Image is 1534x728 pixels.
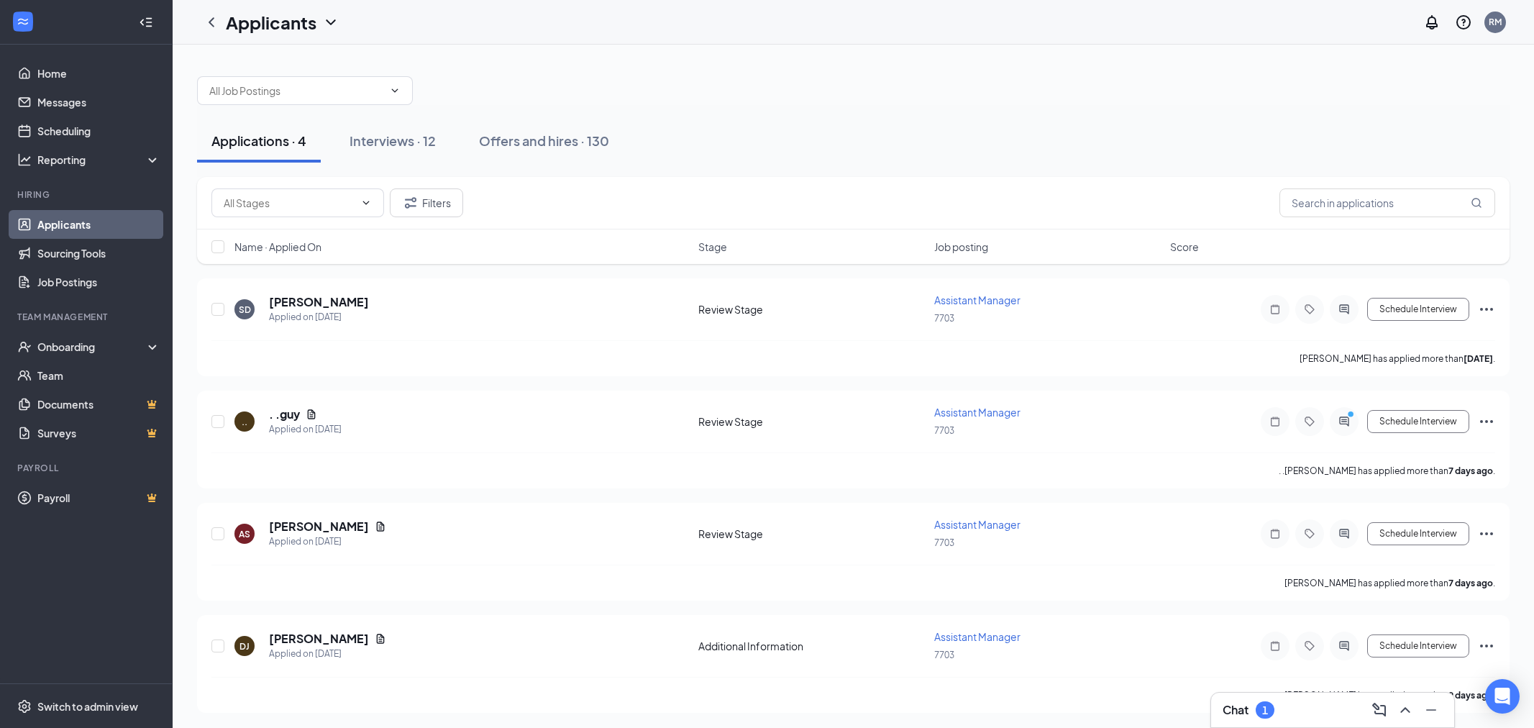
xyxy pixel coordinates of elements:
[17,153,32,167] svg: Analysis
[1279,465,1495,477] p: . .[PERSON_NAME] has applied more than .
[390,188,463,217] button: Filter Filters
[211,132,306,150] div: Applications · 4
[934,406,1021,419] span: Assistant Manager
[1301,416,1318,427] svg: Tag
[934,240,988,254] span: Job posting
[389,85,401,96] svg: ChevronDown
[350,132,436,150] div: Interviews · 12
[1367,634,1469,658] button: Schedule Interview
[479,132,609,150] div: Offers and hires · 130
[226,10,316,35] h1: Applicants
[37,117,160,145] a: Scheduling
[269,406,300,422] h5: . .guy
[16,14,30,29] svg: WorkstreamLogo
[1300,352,1495,365] p: [PERSON_NAME] has applied more than .
[1344,410,1361,422] svg: PrimaryDot
[37,210,160,239] a: Applicants
[698,302,926,317] div: Review Stage
[239,640,250,652] div: DJ
[1301,304,1318,315] svg: Tag
[1336,640,1353,652] svg: ActiveChat
[37,419,160,447] a: SurveysCrown
[269,647,386,661] div: Applied on [DATE]
[239,304,251,316] div: SD
[37,153,161,167] div: Reporting
[1336,528,1353,540] svg: ActiveChat
[17,188,157,201] div: Hiring
[37,340,148,354] div: Onboarding
[269,422,342,437] div: Applied on [DATE]
[1420,699,1443,722] button: Minimize
[1478,637,1495,655] svg: Ellipses
[1423,701,1440,719] svg: Minimize
[269,519,369,534] h5: [PERSON_NAME]
[139,15,153,29] svg: Collapse
[239,528,250,540] div: AS
[1336,304,1353,315] svg: ActiveChat
[1367,298,1469,321] button: Schedule Interview
[1485,679,1520,714] div: Open Intercom Messenger
[1367,410,1469,433] button: Schedule Interview
[1266,640,1284,652] svg: Note
[1336,416,1353,427] svg: ActiveChat
[269,294,369,310] h5: [PERSON_NAME]
[1448,578,1493,588] b: 7 days ago
[234,240,321,254] span: Name · Applied On
[1266,528,1284,540] svg: Note
[37,239,160,268] a: Sourcing Tools
[698,240,727,254] span: Stage
[37,268,160,296] a: Job Postings
[375,521,386,532] svg: Document
[934,518,1021,531] span: Assistant Manager
[1262,704,1268,716] div: 1
[1471,197,1482,209] svg: MagnifyingGlass
[1455,14,1472,31] svg: QuestionInfo
[1448,690,1493,701] b: 9 days ago
[1368,699,1391,722] button: ComposeMessage
[209,83,383,99] input: All Job Postings
[306,409,317,420] svg: Document
[37,483,160,512] a: PayrollCrown
[203,14,220,31] svg: ChevronLeft
[1394,699,1417,722] button: ChevronUp
[322,14,339,31] svg: ChevronDown
[1301,528,1318,540] svg: Tag
[1478,525,1495,542] svg: Ellipses
[37,361,160,390] a: Team
[1371,701,1388,719] svg: ComposeMessage
[37,390,160,419] a: DocumentsCrown
[1397,701,1414,719] svg: ChevronUp
[698,527,926,541] div: Review Stage
[934,294,1021,306] span: Assistant Manager
[1284,689,1495,701] p: [PERSON_NAME] has applied more than .
[934,650,954,660] span: 7703
[17,462,157,474] div: Payroll
[698,414,926,429] div: Review Stage
[934,313,954,324] span: 7703
[1266,304,1284,315] svg: Note
[37,699,138,714] div: Switch to admin view
[934,425,954,436] span: 7703
[1279,188,1495,217] input: Search in applications
[1284,577,1495,589] p: [PERSON_NAME] has applied more than .
[1223,702,1248,718] h3: Chat
[1464,353,1493,364] b: [DATE]
[360,197,372,209] svg: ChevronDown
[17,311,157,323] div: Team Management
[269,310,369,324] div: Applied on [DATE]
[1301,640,1318,652] svg: Tag
[37,88,160,117] a: Messages
[1448,465,1493,476] b: 7 days ago
[224,195,355,211] input: All Stages
[1478,413,1495,430] svg: Ellipses
[17,340,32,354] svg: UserCheck
[1367,522,1469,545] button: Schedule Interview
[269,631,369,647] h5: [PERSON_NAME]
[1478,301,1495,318] svg: Ellipses
[934,537,954,548] span: 7703
[1489,16,1502,28] div: RM
[934,630,1021,643] span: Assistant Manager
[17,699,32,714] svg: Settings
[698,639,926,653] div: Additional Information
